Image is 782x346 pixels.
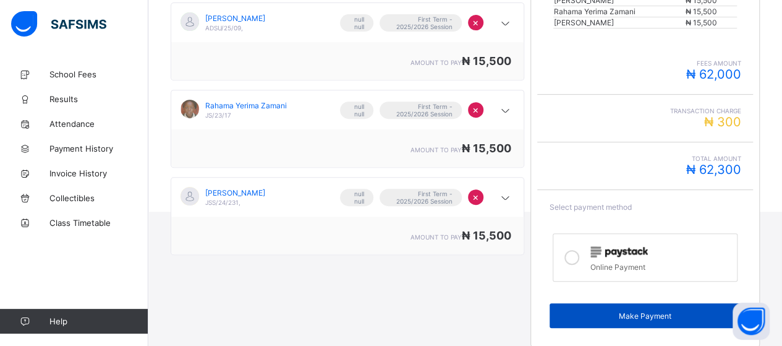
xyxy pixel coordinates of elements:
[703,115,741,129] span: ₦ 300
[389,15,453,30] span: First Term - 2025/2026 Session
[686,67,741,82] span: ₦ 62,000
[498,192,512,204] i: arrow
[472,16,479,28] span: ×
[49,168,148,178] span: Invoice History
[498,105,512,117] i: arrow
[171,90,524,168] div: [object Object]
[49,316,148,326] span: Help
[472,191,479,203] span: ×
[550,202,632,212] span: Select payment method
[205,14,265,23] span: [PERSON_NAME]
[49,94,148,104] span: Results
[498,17,512,30] i: arrow
[410,146,462,154] span: amount to pay
[559,311,732,321] span: Make Payment
[11,11,106,37] img: safsims
[686,18,717,27] span: ₦ 15,500
[686,162,741,177] span: ₦ 62,300
[550,107,741,115] span: Transaction charge
[349,190,364,205] span: null null
[553,17,685,28] td: [PERSON_NAME]
[733,303,770,340] button: Open asap
[410,59,462,66] span: amount to pay
[49,119,148,129] span: Attendance
[171,177,524,255] div: [object Object]
[49,144,148,154] span: Payment History
[550,59,741,67] span: fees amount
[553,6,685,17] td: Rahama Yerima Zamani
[205,188,265,197] span: [PERSON_NAME]
[472,103,479,116] span: ×
[349,15,364,30] span: null null
[389,103,453,118] span: First Term - 2025/2026 Session
[590,246,648,257] img: paystack.0b99254114f7d5403c0525f3550acd03.svg
[590,259,731,272] div: Online Payment
[686,7,717,16] span: ₦ 15,500
[49,69,148,79] span: School Fees
[550,155,741,162] span: Total Amount
[205,24,243,32] span: ADSU/25/09,
[205,111,231,119] span: JS/23/17
[462,142,511,155] span: ₦ 15,500
[462,54,511,67] span: ₦ 15,500
[205,199,240,206] span: JSS/24/231,
[410,233,462,241] span: amount to pay
[49,193,148,203] span: Collectibles
[462,229,511,242] span: ₦ 15,500
[205,101,287,110] span: Rahama Yerima Zamani
[171,2,524,80] div: [object Object]
[49,218,148,228] span: Class Timetable
[389,190,453,205] span: First Term - 2025/2026 Session
[349,103,364,118] span: null null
